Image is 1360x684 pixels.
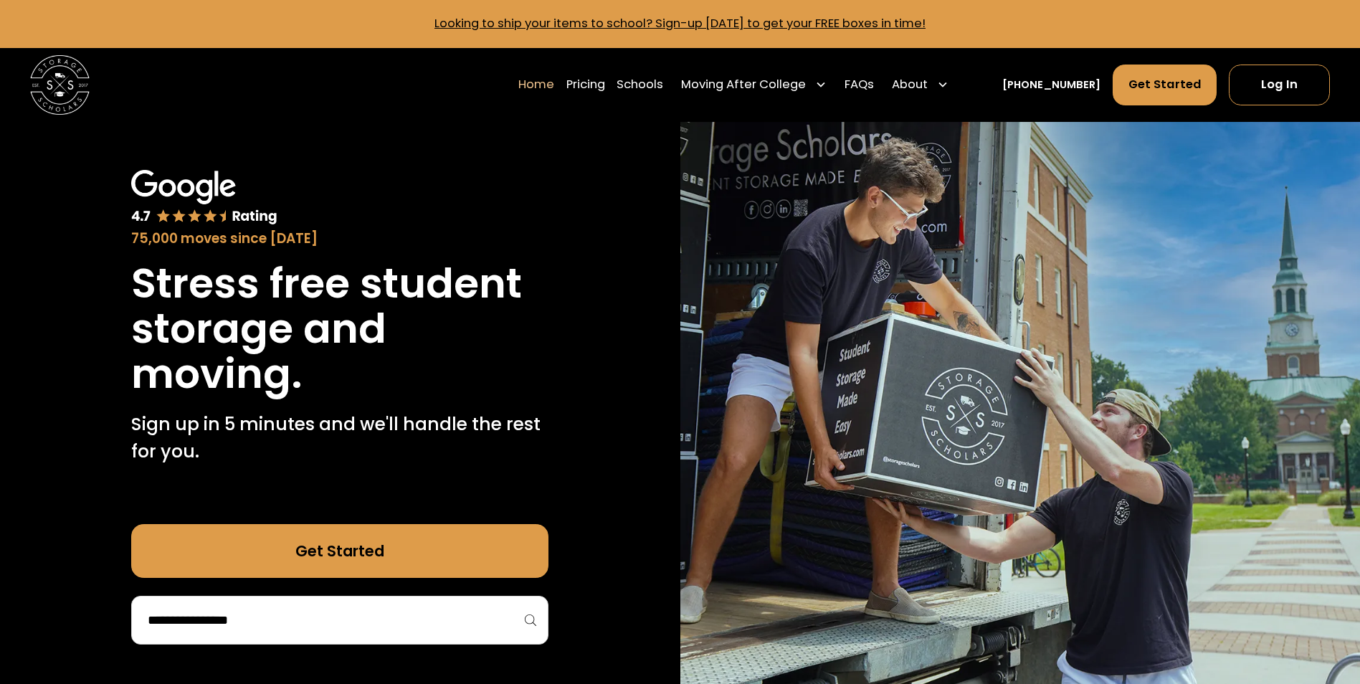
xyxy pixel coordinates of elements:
[1002,77,1100,93] a: [PHONE_NUMBER]
[1229,65,1330,105] a: Log In
[434,15,926,32] a: Looking to ship your items to school? Sign-up [DATE] to get your FREE boxes in time!
[30,55,90,115] a: home
[566,64,605,105] a: Pricing
[131,229,548,249] div: 75,000 moves since [DATE]
[681,76,806,94] div: Moving After College
[886,64,955,105] div: About
[30,55,90,115] img: Storage Scholars main logo
[131,261,548,396] h1: Stress free student storage and moving.
[131,524,548,578] a: Get Started
[892,76,928,94] div: About
[675,64,833,105] div: Moving After College
[617,64,663,105] a: Schools
[518,64,554,105] a: Home
[131,170,277,226] img: Google 4.7 star rating
[131,411,548,465] p: Sign up in 5 minutes and we'll handle the rest for you.
[1113,65,1217,105] a: Get Started
[845,64,874,105] a: FAQs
